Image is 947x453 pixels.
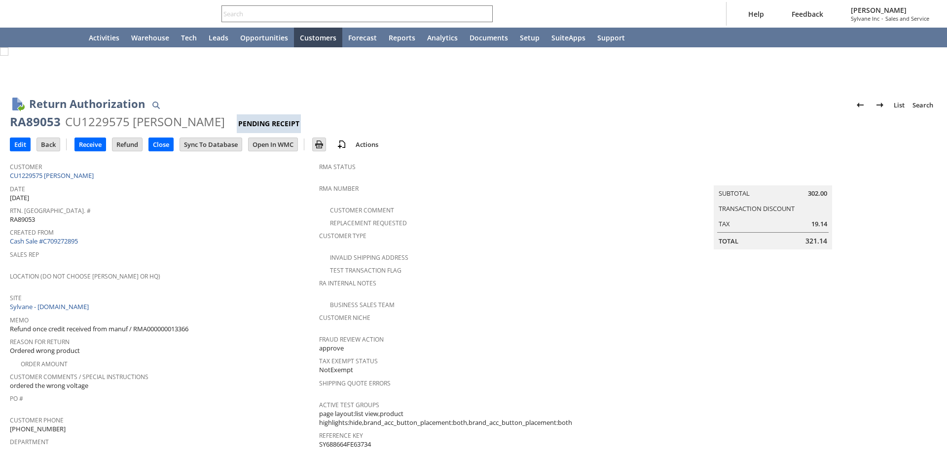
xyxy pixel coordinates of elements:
[319,344,344,353] span: approve
[36,69,932,78] div: Transaction successfully Saved
[546,28,591,47] a: SuiteApps
[885,15,929,22] span: Sales and Service
[181,33,197,42] span: Tech
[336,139,348,150] img: add-record.svg
[319,440,371,449] span: SY688664FE63734
[854,99,866,111] img: Previous
[851,5,929,15] span: [PERSON_NAME]
[37,138,60,151] input: Back
[319,279,376,287] a: RA Internal Notes
[520,33,540,42] span: Setup
[10,373,148,381] a: Customer Comments / Special Instructions
[294,28,342,47] a: Customers
[319,401,379,409] a: Active Test Groups
[75,138,106,151] input: Receive
[36,28,59,47] div: Shortcuts
[249,138,297,151] input: Open In WMC
[10,215,35,224] span: RA89053
[890,97,909,113] a: List
[300,33,336,42] span: Customers
[10,114,61,130] div: RA89053
[851,15,879,22] span: Sylvane Inc
[811,219,827,229] span: 19.14
[421,28,464,47] a: Analytics
[10,272,160,280] a: Location (Do Not Choose [PERSON_NAME] or HQ)
[209,33,228,42] span: Leads
[330,219,407,227] a: Replacement Requested
[112,138,142,151] input: Refund
[319,357,378,365] a: Tax Exempt Status
[10,228,54,237] a: Created From
[319,379,391,387] a: Shipping Quote Errors
[805,236,827,246] span: 321.14
[719,204,795,213] a: Transaction Discount
[313,138,326,151] input: Print
[909,97,937,113] a: Search
[237,114,301,133] div: Pending Receipt
[874,99,886,111] img: Next
[342,28,383,47] a: Forecast
[10,424,66,434] span: [PHONE_NUMBER]
[59,28,83,47] a: Home
[125,28,175,47] a: Warehouse
[591,28,631,47] a: Support
[10,324,188,334] span: Refund once credit received from manuf / RMA000000013366
[319,232,366,240] a: Customer Type
[10,185,25,193] a: Date
[597,33,625,42] span: Support
[65,114,225,130] div: CU1229575 [PERSON_NAME]
[89,33,119,42] span: Activities
[234,28,294,47] a: Opportunities
[319,409,623,427] span: page layout:list view,product highlights:hide,brand_acc_button_placement:both,brand_acc_button_pl...
[83,28,125,47] a: Activities
[150,99,162,111] img: Quick Find
[203,28,234,47] a: Leads
[719,189,750,198] a: Subtotal
[10,207,91,215] a: Rtn. [GEOGRAPHIC_DATA]. #
[36,55,932,69] div: Confirmation
[10,316,29,324] a: Memo
[514,28,546,47] a: Setup
[313,139,325,150] img: Print
[479,8,491,20] svg: Search
[240,33,288,42] span: Opportunities
[330,253,408,262] a: Invalid Shipping Address
[319,184,359,193] a: RMA Number
[348,33,377,42] span: Forecast
[352,140,382,149] a: Actions
[10,294,22,302] a: Site
[29,96,145,112] h1: Return Authorization
[470,33,508,42] span: Documents
[10,394,23,403] a: PO #
[383,28,421,47] a: Reports
[330,266,401,275] a: Test Transaction Flag
[131,33,169,42] span: Warehouse
[12,28,36,47] a: Recent Records
[10,438,49,446] a: Department
[18,32,30,43] svg: Recent Records
[319,163,356,171] a: RMA Status
[10,163,42,171] a: Customer
[180,138,242,151] input: Sync To Database
[719,219,730,228] a: Tax
[222,8,479,20] input: Search
[10,237,78,245] a: Cash Sale #C709272895
[551,33,585,42] span: SuiteApps
[175,28,203,47] a: Tech
[808,189,827,198] span: 302.00
[10,302,91,311] a: Sylvane - [DOMAIN_NAME]
[792,9,823,19] span: Feedback
[41,32,53,43] svg: Shortcuts
[389,33,415,42] span: Reports
[719,237,738,245] a: Total
[21,360,68,368] a: Order Amount
[319,365,353,375] span: NotExempt
[10,416,64,424] a: Customer Phone
[319,335,384,344] a: Fraud Review Action
[714,170,832,185] caption: Summary
[319,431,363,440] a: Reference Key
[330,206,394,214] a: Customer Comment
[748,9,764,19] span: Help
[65,32,77,43] svg: Home
[427,33,458,42] span: Analytics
